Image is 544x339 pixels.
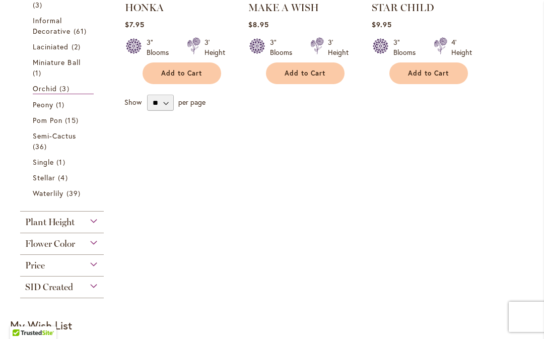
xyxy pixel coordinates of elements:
[65,115,81,125] span: 15
[33,42,69,51] span: Laciniated
[66,188,83,198] span: 39
[147,37,175,57] div: 3" Blooms
[33,115,62,125] span: Pom Pon
[125,2,164,14] a: HONKA
[33,41,94,52] a: Laciniated 2
[451,37,472,57] div: 4' Height
[33,157,54,167] span: Single
[33,99,94,110] a: Peony 1
[33,188,94,198] a: Waterlily 39
[393,37,422,57] div: 3" Blooms
[143,62,221,84] button: Add to Cart
[372,2,434,14] a: STAR CHILD
[33,15,94,36] a: Informal Decorative 61
[74,26,89,36] span: 61
[56,157,67,167] span: 1
[25,238,75,249] span: Flower Color
[33,157,94,167] a: Single 1
[161,69,202,78] span: Add to Cart
[33,67,44,78] span: 1
[408,69,449,78] span: Add to Cart
[33,172,94,183] a: Stellar 4
[8,303,36,331] iframe: Launch Accessibility Center
[33,130,94,152] a: Semi-Cactus 36
[328,37,349,57] div: 3' Height
[33,57,81,67] span: Miniature Ball
[25,260,45,271] span: Price
[33,173,55,182] span: Stellar
[25,217,75,228] span: Plant Height
[124,97,142,107] span: Show
[33,57,94,78] a: Miniature Ball 1
[372,20,392,29] span: $9.95
[33,16,71,36] span: Informal Decorative
[33,84,57,93] span: Orchid
[389,62,468,84] button: Add to Cart
[58,172,70,183] span: 4
[33,141,49,152] span: 36
[33,115,94,125] a: Pom Pon 15
[125,20,145,29] span: $7.95
[56,99,67,110] span: 1
[33,131,77,141] span: Semi-Cactus
[285,69,326,78] span: Add to Cart
[72,41,83,52] span: 2
[59,83,72,94] span: 3
[266,62,345,84] button: Add to Cart
[10,318,72,332] strong: My Wish List
[33,188,63,198] span: Waterlily
[248,20,269,29] span: $8.95
[25,282,73,293] span: SID Created
[33,100,53,109] span: Peony
[33,83,94,94] a: Orchid 3
[270,37,298,57] div: 3" Blooms
[205,37,225,57] div: 3' Height
[248,2,319,14] a: MAKE A WISH
[178,97,206,107] span: per page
